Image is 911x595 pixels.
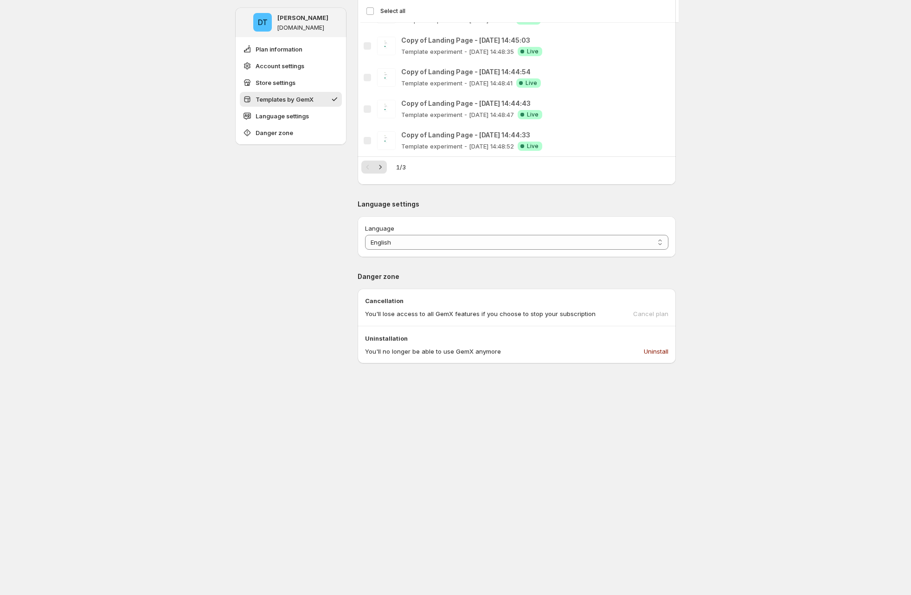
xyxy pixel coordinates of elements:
[365,334,668,343] p: Uninstallation
[401,78,513,88] p: Template experiment - [DATE] 14:48:41
[256,128,293,137] span: Danger zone
[240,75,342,90] button: Store settings
[240,42,342,57] button: Plan information
[401,130,542,140] p: Copy of Landing Page - [DATE] 14:44:33
[277,24,324,32] p: [DOMAIN_NAME]
[377,100,396,118] img: Copy of Landing Page - Aug 21, 14:44:43
[365,309,596,318] p: You'll lose access to all GemX features if you choose to stop your subscription
[277,13,328,22] p: [PERSON_NAME]
[256,111,309,121] span: Language settings
[256,95,314,104] span: Templates by GemX
[258,18,268,27] text: DT
[374,161,387,174] button: Next
[396,162,406,172] span: 1 / 3
[401,67,541,77] p: Copy of Landing Page - [DATE] 14:44:54
[361,161,387,174] nav: Pagination
[377,68,396,87] img: Copy of Landing Page - Aug 21, 14:44:54
[377,37,396,55] img: Copy of Landing Page - Aug 21, 14:45:03
[365,225,394,232] span: Language
[358,200,676,209] p: Language settings
[240,125,342,140] button: Danger zone
[380,7,405,15] span: Select all
[240,58,342,73] button: Account settings
[527,48,539,55] span: Live
[253,13,272,32] span: Duc Trinh
[240,92,342,107] button: Templates by GemX
[401,142,514,151] p: Template experiment - [DATE] 14:48:52
[256,61,304,71] span: Account settings
[638,344,674,359] button: Uninstall
[365,296,668,305] p: Cancellation
[401,36,542,45] p: Copy of Landing Page - [DATE] 14:45:03
[527,111,539,118] span: Live
[377,131,396,150] img: Copy of Landing Page - Aug 21, 14:44:33
[526,79,537,87] span: Live
[401,47,514,56] p: Template experiment - [DATE] 14:48:35
[256,45,302,54] span: Plan information
[644,347,668,356] span: Uninstall
[358,272,676,281] p: Danger zone
[401,99,542,108] p: Copy of Landing Page - [DATE] 14:44:43
[240,109,342,123] button: Language settings
[256,78,295,87] span: Store settings
[527,142,539,150] span: Live
[401,110,514,119] p: Template experiment - [DATE] 14:48:47
[365,347,501,356] p: You'll no longer be able to use GemX anymore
